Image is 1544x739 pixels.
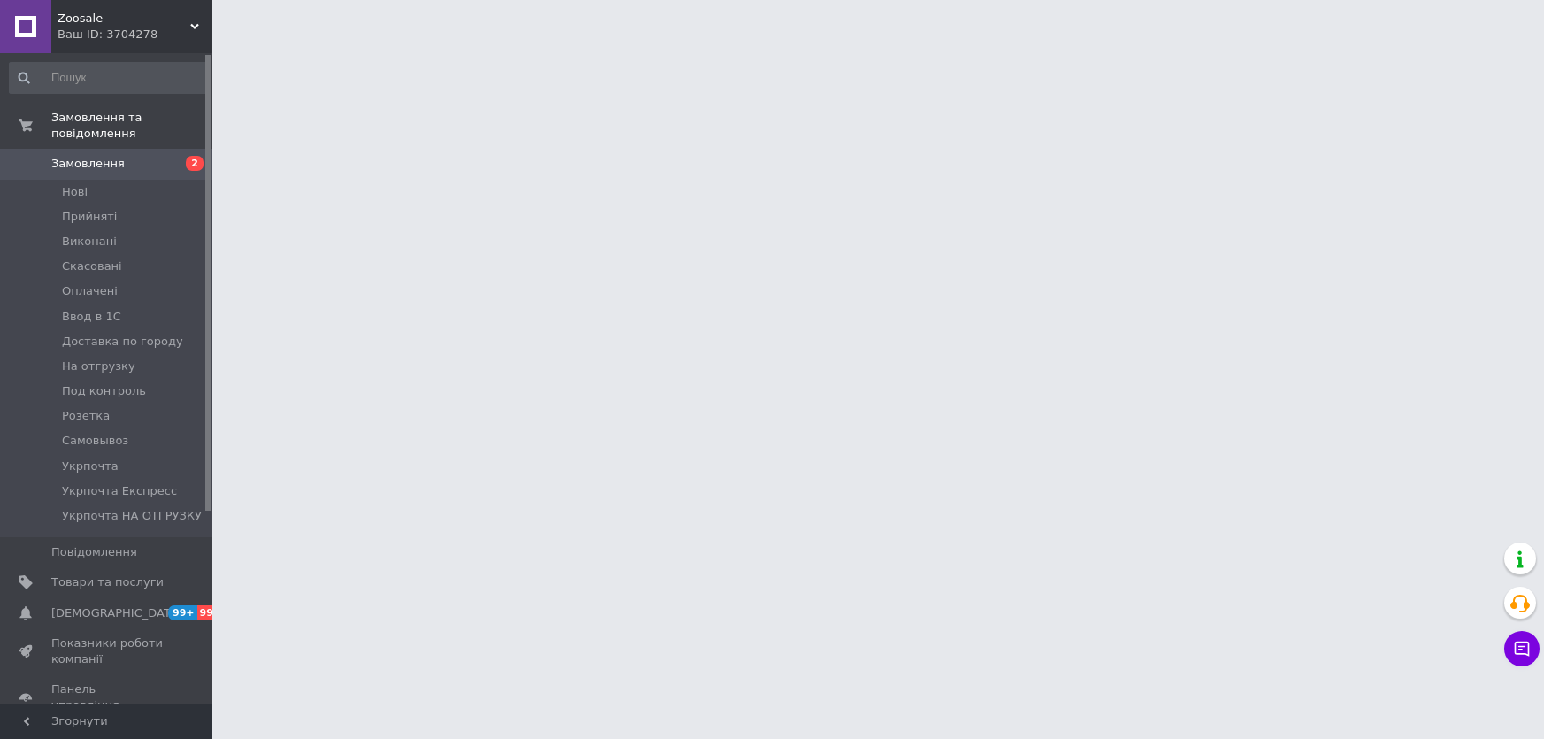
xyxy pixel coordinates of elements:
input: Пошук [9,62,208,94]
span: 99+ [197,605,227,620]
span: Замовлення та повідомлення [51,110,212,142]
span: 99+ [168,605,197,620]
span: Самовывоз [62,433,128,449]
span: 2 [186,156,204,171]
span: Прийняті [62,209,117,225]
span: [DEMOGRAPHIC_DATA] [51,605,182,621]
span: Доставка по городу [62,334,183,350]
span: Нові [62,184,88,200]
span: Укрпочта НА ОТГРУЗКУ [62,508,202,524]
span: На отгрузку [62,358,135,374]
span: Повідомлення [51,544,137,560]
span: Товари та послуги [51,574,164,590]
span: Zoosale [58,11,190,27]
span: Скасовані [62,258,122,274]
button: Чат з покупцем [1504,631,1540,666]
span: Панель управління [51,681,164,713]
span: Укрпочта Експресс [62,483,177,499]
span: Оплачені [62,283,118,299]
span: Под контроль [62,383,146,399]
span: Замовлення [51,156,125,172]
span: Укрпочта [62,458,119,474]
span: Показники роботи компанії [51,635,164,667]
span: Виконані [62,234,117,250]
span: Розетка [62,408,110,424]
div: Ваш ID: 3704278 [58,27,212,42]
span: Ввод в 1С [62,309,121,325]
